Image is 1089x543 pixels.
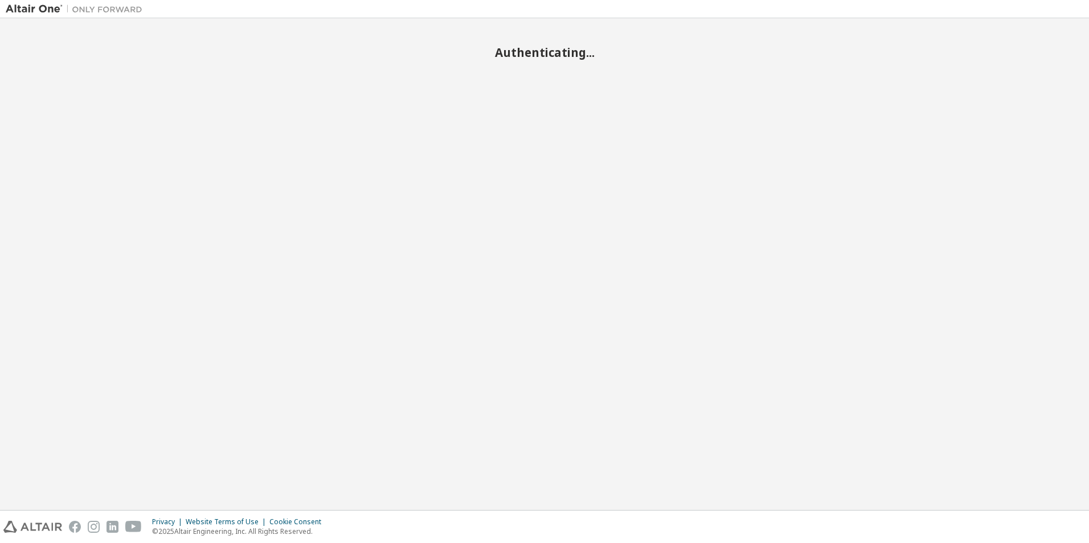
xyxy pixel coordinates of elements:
[186,517,269,526] div: Website Terms of Use
[152,526,328,536] p: © 2025 Altair Engineering, Inc. All Rights Reserved.
[152,517,186,526] div: Privacy
[6,45,1083,60] h2: Authenticating...
[107,521,118,533] img: linkedin.svg
[3,521,62,533] img: altair_logo.svg
[69,521,81,533] img: facebook.svg
[88,521,100,533] img: instagram.svg
[125,521,142,533] img: youtube.svg
[6,3,148,15] img: Altair One
[269,517,328,526] div: Cookie Consent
